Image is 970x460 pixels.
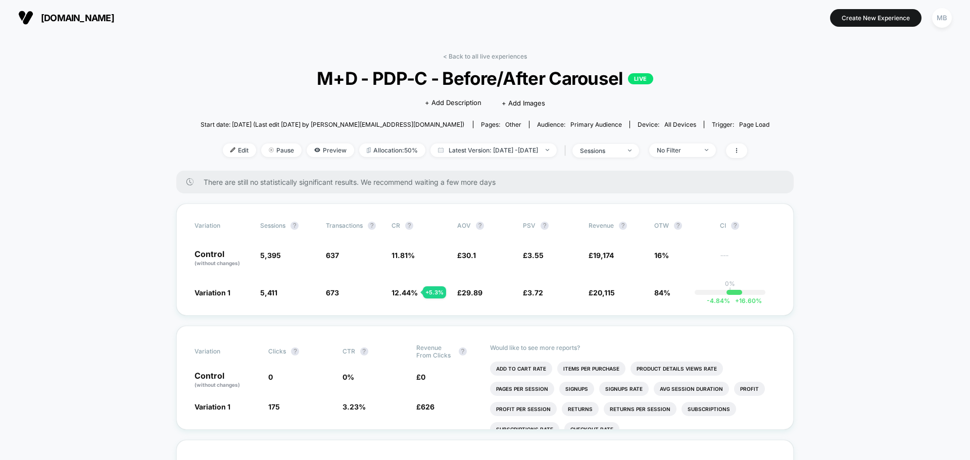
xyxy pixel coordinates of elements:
li: Pages Per Session [490,382,554,396]
div: Trigger: [712,121,769,128]
span: Transactions [326,222,363,229]
span: £ [416,373,425,381]
span: 5,411 [260,288,277,297]
span: -4.84 % [707,297,730,304]
p: Control [195,250,250,267]
span: 30.1 [462,251,476,260]
img: edit [230,147,235,152]
span: CI [720,222,775,230]
img: end [546,149,549,151]
button: ? [674,222,682,230]
button: ? [476,222,484,230]
span: 0 [268,373,273,381]
span: Edit [223,143,256,157]
span: Device: [629,121,704,128]
div: MB [932,8,952,28]
span: 626 [421,402,434,411]
button: MB [929,8,955,28]
span: + Add Description [425,98,481,108]
li: Profit [734,382,765,396]
span: £ [589,288,615,297]
li: Returns Per Session [604,402,676,416]
div: No Filter [657,146,697,154]
span: 0 [421,373,425,381]
span: all devices [664,121,696,128]
span: 16.60 % [730,297,762,304]
div: Audience: [537,121,622,128]
li: Subscriptions Rate [490,422,559,436]
span: CTR [343,347,355,355]
div: + 5.3 % [423,286,446,298]
div: Pages: [481,121,521,128]
p: | [729,287,731,295]
button: ? [541,222,549,230]
span: 3.55 [527,251,544,260]
span: Latest Version: [DATE] - [DATE] [430,143,557,157]
span: 20,115 [593,288,615,297]
a: < Back to all live experiences [443,53,527,60]
span: 11.81 % [392,251,415,260]
p: Control [195,372,258,389]
span: --- [720,252,775,267]
span: Variation 1 [195,402,230,411]
span: 3.23 % [343,402,366,411]
span: 637 [326,251,339,260]
li: Signups Rate [599,382,649,396]
span: PSV [523,222,536,229]
span: Revenue [589,222,614,229]
p: Would like to see more reports? [490,344,775,351]
span: There are still no statistically significant results. We recommend waiting a few more days [204,178,773,186]
span: £ [416,402,434,411]
span: 3.72 [527,288,543,297]
span: £ [523,288,543,297]
li: Subscriptions [682,402,736,416]
button: ? [360,347,368,355]
span: Variation [195,344,250,359]
span: (without changes) [195,382,240,388]
span: Allocation: 50% [359,143,425,157]
span: £ [523,251,544,260]
button: ? [731,222,739,230]
li: Product Details Views Rate [630,362,723,376]
span: Page Load [739,121,769,128]
li: Avg Session Duration [654,382,729,396]
span: (without changes) [195,260,240,266]
span: CR [392,222,400,229]
button: ? [459,347,467,355]
span: + Add Images [502,99,545,107]
span: 29.89 [462,288,482,297]
span: Revenue From Clicks [416,344,454,359]
span: other [505,121,521,128]
span: 5,395 [260,251,281,260]
li: Items Per Purchase [557,362,625,376]
div: sessions [580,147,620,155]
span: AOV [457,222,471,229]
li: Signups [559,382,594,396]
span: Clicks [268,347,286,355]
span: [DOMAIN_NAME] [41,13,114,23]
span: Preview [307,143,354,157]
span: Variation [195,222,250,230]
img: end [269,147,274,152]
img: end [705,149,708,151]
span: Sessions [260,222,285,229]
li: Checkout Rate [564,422,619,436]
p: 0% [725,280,735,287]
button: ? [619,222,627,230]
li: Profit Per Session [490,402,557,416]
button: [DOMAIN_NAME] [15,10,117,26]
span: Primary Audience [570,121,622,128]
img: end [628,149,632,151]
button: ? [290,222,299,230]
span: 16% [654,251,669,260]
span: £ [457,288,482,297]
span: 175 [268,402,280,411]
span: OTW [654,222,710,230]
span: £ [589,251,614,260]
span: 19,174 [593,251,614,260]
span: 84% [654,288,670,297]
span: + [735,297,739,304]
span: £ [457,251,476,260]
span: Pause [261,143,302,157]
span: 673 [326,288,339,297]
